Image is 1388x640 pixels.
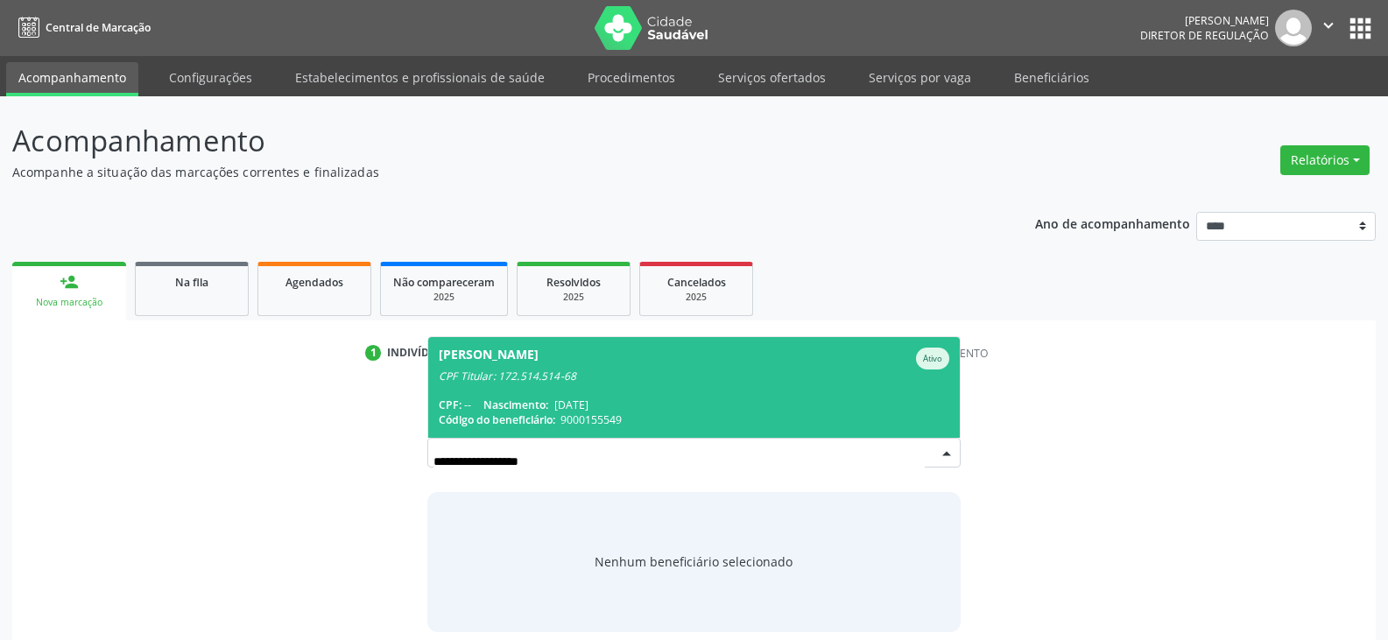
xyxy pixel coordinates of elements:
[393,291,495,304] div: 2025
[6,62,138,96] a: Acompanhamento
[46,20,151,35] span: Central de Marcação
[439,397,461,412] span: CPF:
[1035,212,1190,234] p: Ano de acompanhamento
[157,62,264,93] a: Configurações
[1275,10,1312,46] img: img
[856,62,983,93] a: Serviços por vaga
[546,275,601,290] span: Resolvidos
[554,397,588,412] span: [DATE]
[1140,28,1269,43] span: Diretor de regulação
[595,552,793,571] span: Nenhum beneficiário selecionado
[12,119,967,163] p: Acompanhamento
[439,369,949,383] div: CPF Titular: 172.514.514-68
[652,291,740,304] div: 2025
[175,275,208,290] span: Na fila
[439,397,949,412] div: --
[1002,62,1102,93] a: Beneficiários
[483,397,548,412] span: Nascimento:
[1140,13,1269,28] div: [PERSON_NAME]
[285,275,343,290] span: Agendados
[393,275,495,290] span: Não compareceram
[365,345,381,361] div: 1
[25,296,114,309] div: Nova marcação
[12,163,967,181] p: Acompanhe a situação das marcações correntes e finalizadas
[667,275,726,290] span: Cancelados
[60,272,79,292] div: person_add
[560,412,622,427] span: 9000155549
[439,412,555,427] span: Código do beneficiário:
[439,348,539,369] div: [PERSON_NAME]
[283,62,557,93] a: Estabelecimentos e profissionais de saúde
[706,62,838,93] a: Serviços ofertados
[1312,10,1345,46] button: 
[575,62,687,93] a: Procedimentos
[530,291,617,304] div: 2025
[1319,16,1338,35] i: 
[12,13,151,42] a: Central de Marcação
[923,353,942,364] small: Ativo
[387,345,446,361] div: Indivíduo
[1345,13,1376,44] button: apps
[1280,145,1370,175] button: Relatórios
